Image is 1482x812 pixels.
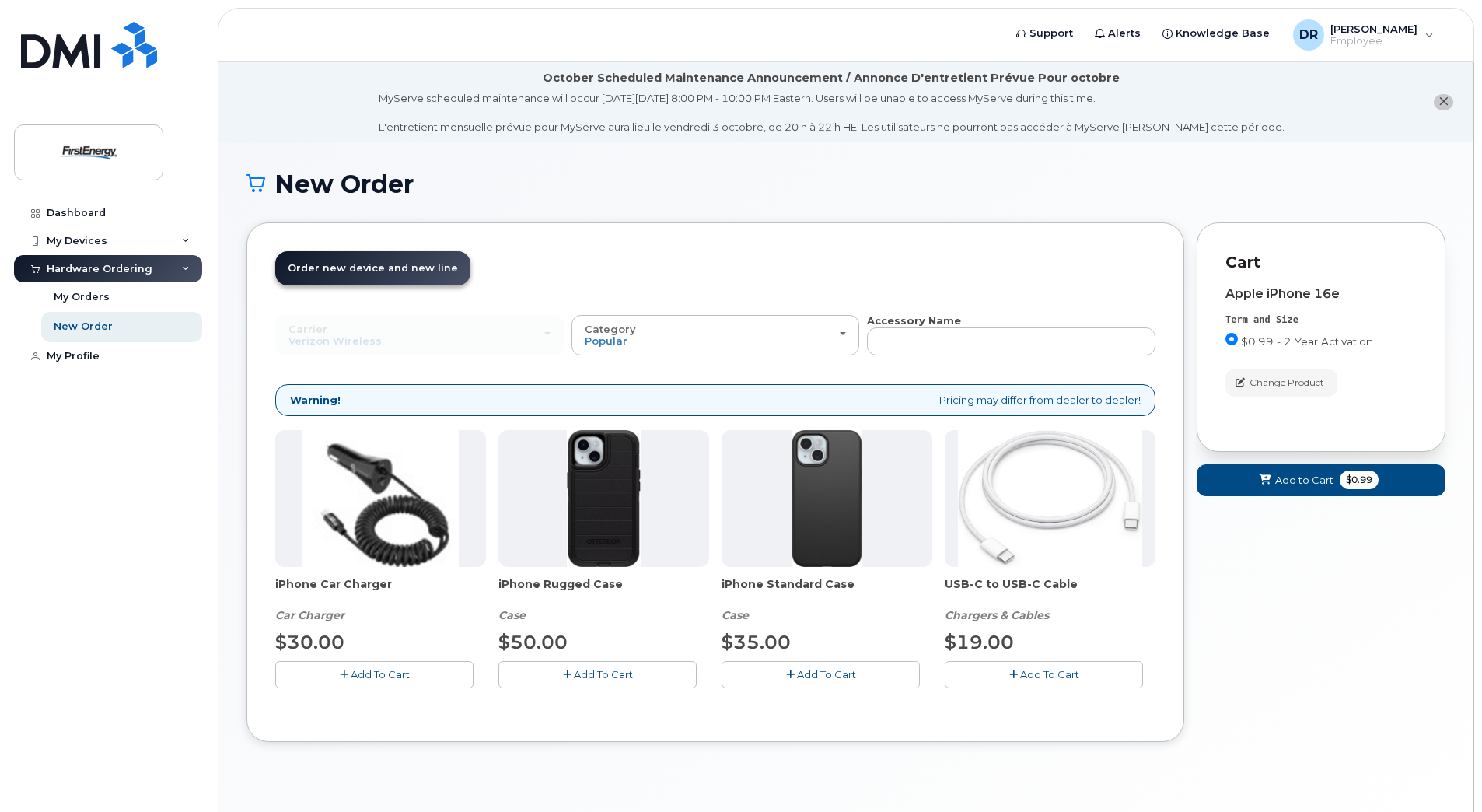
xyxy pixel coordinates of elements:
button: Add To Cart [945,661,1143,688]
div: Term and Size [1225,313,1417,327]
button: Add To Cart [275,661,474,688]
span: $30.00 [275,631,344,653]
span: Popular [585,334,627,347]
em: Case [498,608,526,622]
span: iPhone Standard Case [722,576,932,607]
input: $0.99 - 2 Year Activation [1225,333,1238,345]
div: iPhone Car Charger [275,576,486,623]
em: Car Charger [275,608,344,622]
span: Add To Cart [574,668,633,681]
span: Category [585,323,636,335]
span: Add To Cart [797,668,856,681]
span: Add to Cart [1275,473,1333,488]
button: Add To Cart [498,661,697,688]
span: $0.99 - 2 Year Activation [1241,335,1373,348]
div: USB-C to USB-C Cable [945,576,1155,623]
p: Cart [1225,251,1417,274]
div: iPhone Standard Case [722,576,932,623]
em: Case [722,608,749,622]
div: Apple iPhone 16e [1225,287,1417,301]
span: iPhone Car Charger [275,576,486,607]
span: Order new device and new line [288,262,458,274]
div: MyServe scheduled maintenance will occur [DATE][DATE] 8:00 PM - 10:00 PM Eastern. Users will be u... [379,91,1285,135]
h1: New Order [246,170,1445,198]
iframe: Messenger Launcher [1414,744,1470,800]
strong: Warning! [290,393,341,408]
span: Add To Cart [351,668,410,681]
img: USB-C.jpg [958,430,1142,567]
span: $19.00 [945,631,1014,653]
button: Add to Cart $0.99 [1197,464,1445,496]
button: Change Product [1225,369,1337,396]
div: iPhone Rugged Case [498,576,709,623]
strong: Accessory Name [867,314,961,327]
span: $35.00 [722,631,791,653]
div: Pricing may differ from dealer to dealer! [275,384,1155,416]
span: Add To Cart [1020,668,1079,681]
span: Change Product [1250,376,1324,390]
span: $0.99 [1340,471,1379,489]
img: Symmetry.jpg [792,430,862,567]
button: Category Popular [571,315,860,355]
em: Chargers & Cables [945,608,1049,622]
div: October Scheduled Maintenance Announcement / Annonce D'entretient Prévue Pour octobre [543,70,1120,86]
img: Defender.jpg [567,430,641,567]
span: iPhone Rugged Case [498,576,709,607]
span: $50.00 [498,631,568,653]
button: close notification [1434,94,1453,110]
span: USB-C to USB-C Cable [945,576,1155,607]
button: Add To Cart [722,661,920,688]
img: iphonesecg.jpg [302,430,459,567]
